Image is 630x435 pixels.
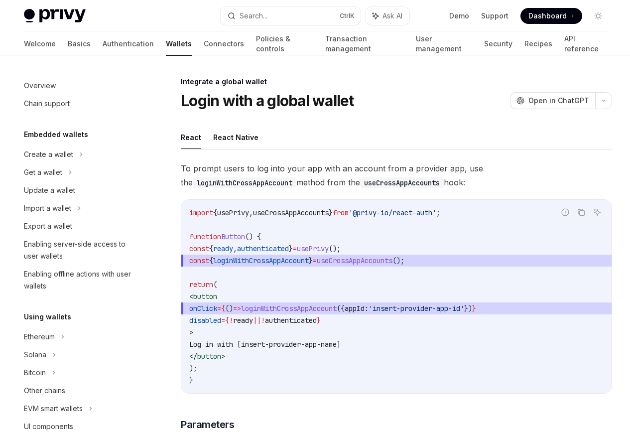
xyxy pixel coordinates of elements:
[464,304,472,313] span: })
[24,32,56,56] a: Welcome
[213,126,258,149] button: React Native
[233,244,237,253] span: ,
[181,418,234,432] span: Parameters
[193,177,296,188] code: loginWithCrossAppAccount
[181,161,612,189] span: To prompt users to log into your app with an account from a provider app, use the method from the...
[366,7,409,25] button: Ask AI
[24,367,46,379] div: Bitcoin
[213,256,309,265] span: loginWithCrossAppAccount
[233,304,241,313] span: =>
[181,126,201,149] button: React
[24,9,86,23] img: light logo
[241,304,337,313] span: loginWithCrossAppAccount
[293,244,297,253] span: =
[16,181,143,199] a: Update a wallet
[317,316,321,325] span: }
[472,304,476,313] span: }
[317,256,392,265] span: useCrossAppAccounts
[24,80,56,92] div: Overview
[337,304,345,313] span: ({
[189,244,209,253] span: const
[229,316,233,325] span: !
[416,32,472,56] a: User management
[16,95,143,113] a: Chain support
[590,8,606,24] button: Toggle dark mode
[189,232,221,241] span: function
[197,352,221,361] span: button
[449,11,469,21] a: Demo
[559,206,572,219] button: Report incorrect code
[24,331,55,343] div: Ethereum
[349,208,436,217] span: '@privy-io/react-auth'
[24,403,83,415] div: EVM smart wallets
[213,244,233,253] span: ready
[103,32,154,56] a: Authentication
[16,265,143,295] a: Enabling offline actions with user wallets
[166,32,192,56] a: Wallets
[245,232,261,241] span: () {
[24,220,72,232] div: Export a wallet
[253,316,261,325] span: ||
[189,364,197,373] span: );
[193,292,217,301] span: button
[261,316,265,325] span: !
[221,232,245,241] span: Button
[265,316,317,325] span: authenticated
[68,32,91,56] a: Basics
[225,316,229,325] span: {
[16,382,143,400] a: Other chains
[221,352,225,361] span: >
[325,32,404,56] a: Transaction management
[333,208,349,217] span: from
[204,32,244,56] a: Connectors
[520,8,582,24] a: Dashboard
[189,328,193,337] span: >
[189,340,341,349] span: Log in with [insert-provider-app-name]
[181,92,354,110] h1: Login with a global wallet
[249,208,253,217] span: ,
[564,32,606,56] a: API reference
[221,304,225,313] span: {
[181,77,612,87] div: Integrate a global wallet
[24,268,137,292] div: Enabling offline actions with user wallets
[16,217,143,235] a: Export a wallet
[253,208,329,217] span: useCrossAppAccounts
[24,238,137,262] div: Enabling server-side access to user wallets
[221,316,225,325] span: =
[591,206,604,219] button: Ask AI
[510,92,595,109] button: Open in ChatGPT
[189,280,213,289] span: return
[528,96,589,106] span: Open in ChatGPT
[16,235,143,265] a: Enabling server-side access to user wallets
[217,304,221,313] span: =
[309,256,313,265] span: }
[189,292,193,301] span: <
[24,129,88,141] h5: Embedded wallets
[329,244,341,253] span: ();
[209,256,213,265] span: {
[24,148,73,160] div: Create a wallet
[213,208,217,217] span: {
[289,244,293,253] span: }
[24,202,71,214] div: Import a wallet
[213,280,217,289] span: (
[240,10,267,22] div: Search...
[256,32,313,56] a: Policies & controls
[24,166,62,178] div: Get a wallet
[313,256,317,265] span: =
[484,32,512,56] a: Security
[297,244,329,253] span: usePrivy
[24,349,46,361] div: Solana
[392,256,404,265] span: ();
[209,244,213,253] span: {
[233,316,253,325] span: ready
[217,208,249,217] span: usePrivy
[189,256,209,265] span: const
[24,421,73,433] div: UI components
[24,184,75,196] div: Update a wallet
[24,98,70,110] div: Chain support
[189,376,193,385] span: }
[382,11,402,21] span: Ask AI
[237,244,289,253] span: authenticated
[189,352,197,361] span: </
